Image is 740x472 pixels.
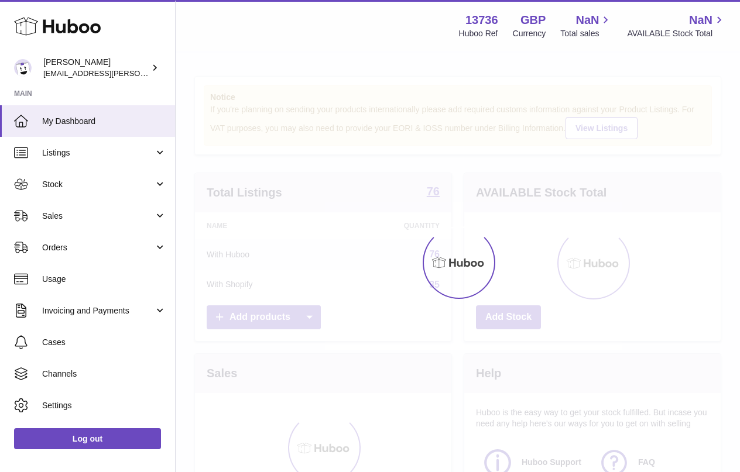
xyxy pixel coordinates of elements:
[42,400,166,411] span: Settings
[560,28,612,39] span: Total sales
[42,147,154,159] span: Listings
[42,274,166,285] span: Usage
[560,12,612,39] a: NaN Total sales
[520,12,546,28] strong: GBP
[42,211,154,222] span: Sales
[14,59,32,77] img: horia@orea.uk
[465,12,498,28] strong: 13736
[43,57,149,79] div: [PERSON_NAME]
[42,305,154,316] span: Invoicing and Payments
[627,12,726,39] a: NaN AVAILABLE Stock Total
[627,28,726,39] span: AVAILABLE Stock Total
[42,337,166,348] span: Cases
[42,368,166,380] span: Channels
[42,242,154,253] span: Orders
[459,28,498,39] div: Huboo Ref
[42,179,154,190] span: Stock
[43,68,235,78] span: [EMAIL_ADDRESS][PERSON_NAME][DOMAIN_NAME]
[575,12,599,28] span: NaN
[42,116,166,127] span: My Dashboard
[14,428,161,449] a: Log out
[689,12,712,28] span: NaN
[513,28,546,39] div: Currency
